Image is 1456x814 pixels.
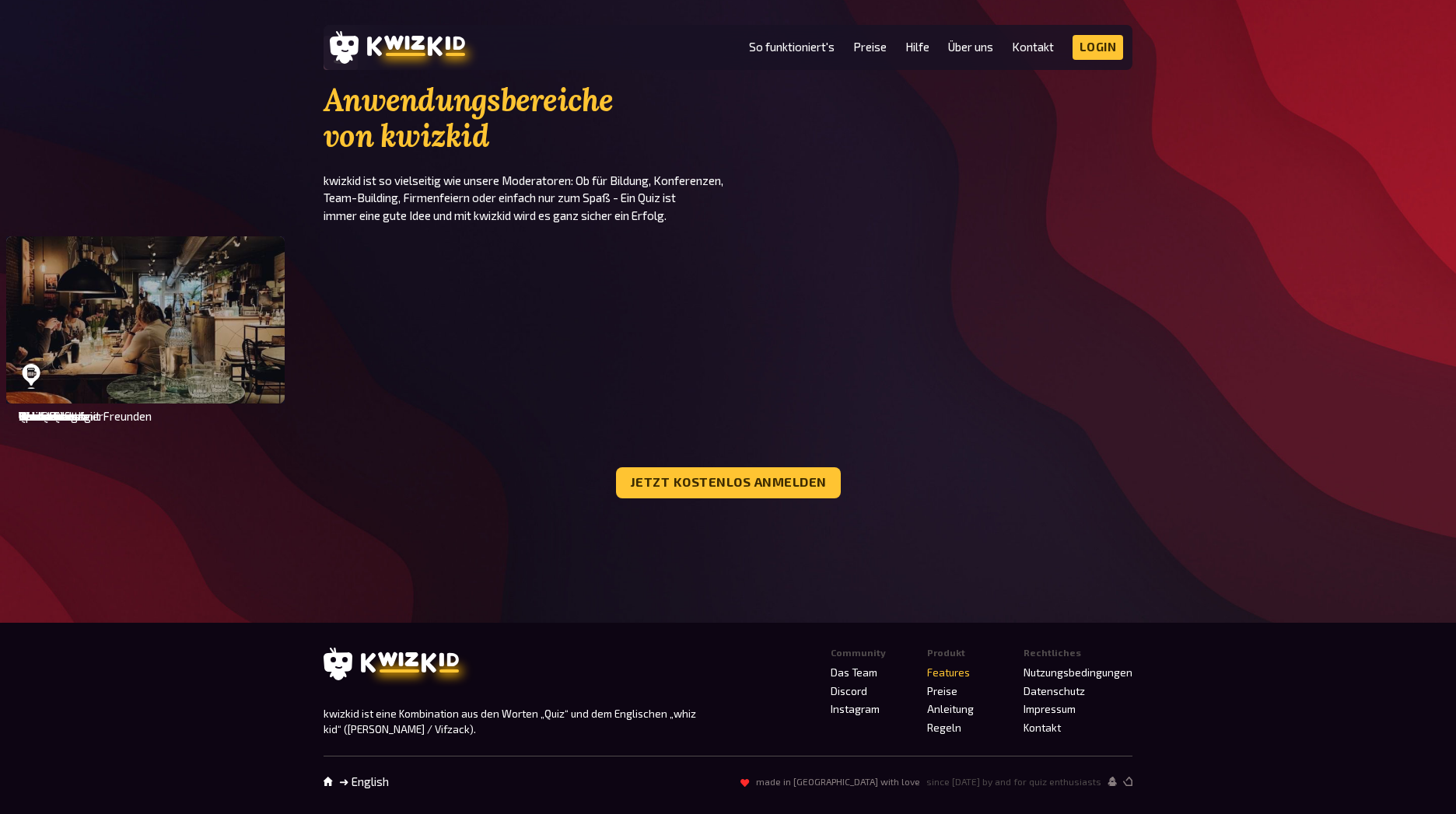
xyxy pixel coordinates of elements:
[853,40,887,54] a: Preise
[926,777,1101,788] span: since [DATE] by and for quiz enthusiasts
[324,172,728,225] p: kwizkid ist so vielseitig wie unsere Moderatoren: Ob für Bildung, Konferenzen, Team-Building, Fir...
[948,40,993,54] a: Über uns
[831,648,886,659] span: Community
[339,775,389,788] a: ➜ English
[1073,35,1124,60] a: Login
[1024,648,1081,659] span: Rechtliches
[831,703,880,715] a: Instagram
[1024,721,1061,734] a: Kontakt
[927,703,974,715] a: Anleitung
[1012,40,1054,54] a: Kontakt
[884,410,1144,423] h4: Team Events
[756,777,920,788] span: made in [GEOGRAPHIC_DATA] with love
[831,685,867,697] a: Discord
[927,685,957,697] a: Preise
[1024,703,1076,715] a: Impressum
[302,410,562,423] h4: Spieleabend mit Freunden
[616,467,841,498] a: Jetzt kostenlos anmelden
[749,40,835,54] a: So funktioniert's
[905,40,929,54] a: Hilfe
[927,666,970,679] a: Features
[831,666,877,679] a: Das Team
[927,721,961,734] a: Regeln
[1024,666,1132,679] a: Nutzungsbedingungen
[593,410,853,423] h4: Online Quiz
[1176,410,1436,423] h4: Konferenz
[1024,685,1085,697] a: Datenschutz
[927,648,965,659] span: Produkt
[11,410,271,423] h4: Pub Quiz
[324,706,709,738] p: kwizkid ist eine Kombination aus den Worten „Quiz“ und dem Englischen „whiz kid“ ([PERSON_NAME] /...
[324,82,728,154] h2: Anwendungsbereiche von kwizkid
